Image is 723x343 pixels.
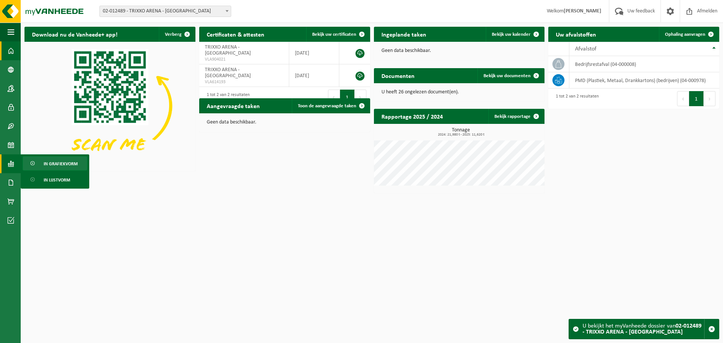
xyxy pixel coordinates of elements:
[199,98,267,113] h2: Aangevraagde taken
[159,27,195,42] button: Verberg
[689,91,704,106] button: 1
[374,68,422,83] h2: Documenten
[659,27,718,42] a: Ophaling aanvragen
[552,90,599,107] div: 1 tot 2 van 2 resultaten
[548,27,604,41] h2: Uw afvalstoffen
[205,67,251,79] span: TRIXXO ARENA - [GEOGRAPHIC_DATA]
[374,109,450,123] h2: Rapportage 2025 / 2024
[564,8,601,14] strong: [PERSON_NAME]
[378,128,545,137] h3: Tonnage
[583,323,702,335] strong: 02-012489 - TRIXXO ARENA - [GEOGRAPHIC_DATA]
[492,32,531,37] span: Bekijk uw kalender
[328,90,340,105] button: Previous
[23,172,87,187] a: In lijstvorm
[298,104,356,108] span: Toon de aangevraagde taken
[312,32,356,37] span: Bekijk uw certificaten
[665,32,705,37] span: Ophaling aanvragen
[44,157,78,171] span: In grafiekvorm
[207,120,363,125] p: Geen data beschikbaar.
[374,27,434,41] h2: Ingeplande taken
[704,91,715,106] button: Next
[100,6,231,17] span: 02-012489 - TRIXXO ARENA - HASSELT
[381,90,537,95] p: U heeft 26 ongelezen document(en).
[575,46,596,52] span: Afvalstof
[165,32,182,37] span: Verberg
[44,173,70,187] span: In lijstvorm
[484,73,531,78] span: Bekijk uw documenten
[292,98,369,113] a: Toon de aangevraagde taken
[199,27,272,41] h2: Certificaten & attesten
[203,89,250,105] div: 1 tot 2 van 2 resultaten
[205,44,251,56] span: TRIXXO ARENA - [GEOGRAPHIC_DATA]
[289,64,339,87] td: [DATE]
[99,6,231,17] span: 02-012489 - TRIXXO ARENA - HASSELT
[23,156,87,171] a: In grafiekvorm
[378,133,545,137] span: 2024: 21,980 t - 2025: 11,620 t
[355,90,366,105] button: Next
[306,27,369,42] a: Bekijk uw certificaten
[205,79,284,85] span: VLA614193
[340,90,355,105] button: 1
[24,27,125,41] h2: Download nu de Vanheede+ app!
[486,27,544,42] a: Bekijk uw kalender
[488,109,544,124] a: Bekijk rapportage
[24,42,195,170] img: Download de VHEPlus App
[569,56,719,72] td: bedrijfsrestafval (04-000008)
[205,56,284,63] span: VLA904021
[583,319,704,339] div: U bekijkt het myVanheede dossier van
[289,42,339,64] td: [DATE]
[477,68,544,83] a: Bekijk uw documenten
[569,72,719,88] td: PMD (Plastiek, Metaal, Drankkartons) (bedrijven) (04-000978)
[677,91,689,106] button: Previous
[381,48,537,53] p: Geen data beschikbaar.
